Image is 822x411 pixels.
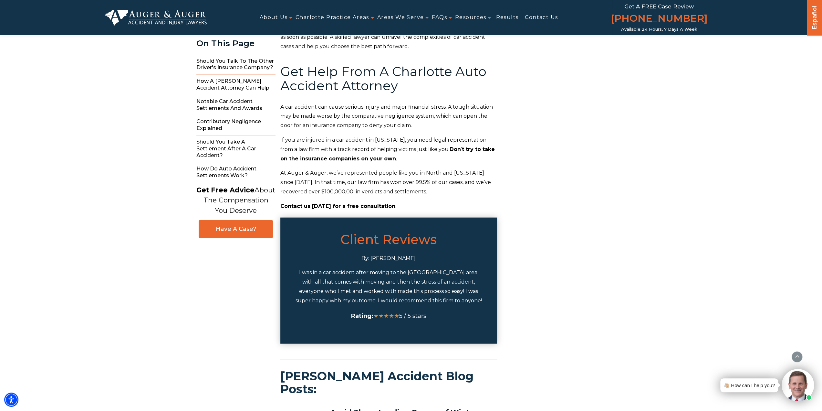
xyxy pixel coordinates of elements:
span: Notable Car Accident Settlements and Awards [196,95,276,115]
img: Auger & Auger Accident and Injury Lawyers Logo [105,10,207,25]
b: Don [450,146,461,152]
div: 5 / 5 stars [293,311,484,321]
strong: Rating: [351,312,373,319]
span: If you have been involved in any of the incidents listed above, contact an attorney as soon as po... [280,25,491,49]
span: Have A Case? [205,225,266,233]
b: Contact us [DATE] for a free consultation [280,203,395,209]
div: Accessibility Menu [4,393,18,407]
h3: Client Reviews [293,231,484,249]
a: Contact Us [525,10,558,25]
p: . [280,202,497,211]
a: Resources [455,10,486,25]
a: Areas We Serve [377,10,424,25]
span: [PERSON_NAME] Accident Blog Posts: [280,370,497,395]
p: By: [PERSON_NAME] [293,254,484,263]
span: Contributory Negligence Explained [196,115,276,135]
strong: Get Free Advice [196,186,255,194]
img: Intaker widget Avatar [782,369,814,401]
span: Should You Take a Settlement After a Car Accident? [196,135,276,162]
p: About The Compensation You Deserve [196,185,275,216]
a: Results [496,10,518,25]
span: ★★★★★ [373,312,399,319]
span: Available 24 Hours, 7 Days a Week [621,27,697,32]
div: 👋🏼 How can I help you? [723,381,775,390]
div: On This Page [196,39,276,48]
span: At Auger & Auger, we’ve represented people like you in North and [US_STATE] since [DATE]. In that... [280,170,491,195]
span: How do Auto Accident Settlements Work? [196,162,276,182]
span: How a [PERSON_NAME] Accident Attorney Can Help [196,75,276,95]
a: [PHONE_NUMBER] [611,11,708,27]
b: t try to take on the insurance companies on your own [280,146,495,162]
a: About Us [260,10,287,25]
a: Have A Case? [199,220,273,238]
a: Charlotte Practice Areas [296,10,369,25]
span: A car accident can cause serious injury and major financial stress. A tough situation may be made... [280,104,493,129]
span: Should You Talk to the Other Driver's Insurance Company? [196,55,276,75]
span: If you are injured in a car accident in [US_STATE], you need legal representation from a law firm... [280,137,486,152]
span: Get Help From A Charlotte Auto Accident Attorney [280,63,486,93]
button: scroll to up [791,351,803,362]
p: ’ . [280,135,497,163]
p: I was in a car accident after moving to the [GEOGRAPHIC_DATA] area, with all that comes with movi... [293,268,484,305]
span: Get a FREE Case Review [624,3,694,10]
a: FAQs [432,10,447,25]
